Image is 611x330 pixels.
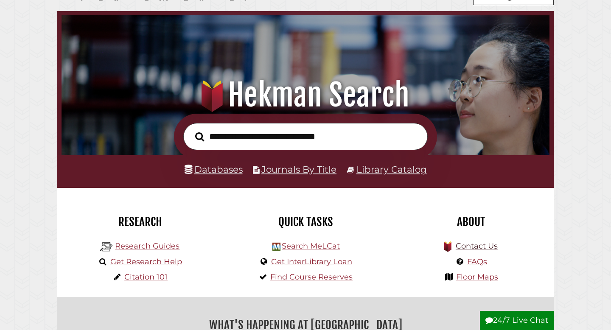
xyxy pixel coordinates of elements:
[124,272,168,282] a: Citation 101
[467,257,487,266] a: FAQs
[395,215,547,229] h2: About
[185,164,243,175] a: Databases
[71,76,541,114] h1: Hekman Search
[356,164,427,175] a: Library Catalog
[115,241,179,251] a: Research Guides
[272,243,280,251] img: Hekman Library Logo
[456,272,498,282] a: Floor Maps
[110,257,182,266] a: Get Research Help
[100,241,113,253] img: Hekman Library Logo
[271,257,352,266] a: Get InterLibrary Loan
[191,130,208,144] button: Search
[270,272,353,282] a: Find Course Reserves
[64,215,216,229] h2: Research
[282,241,340,251] a: Search MeLCat
[456,241,498,251] a: Contact Us
[229,215,382,229] h2: Quick Tasks
[195,131,204,141] i: Search
[261,164,336,175] a: Journals By Title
